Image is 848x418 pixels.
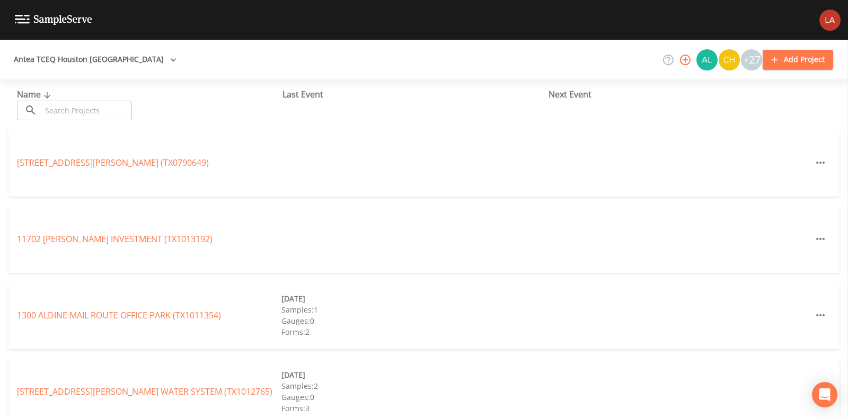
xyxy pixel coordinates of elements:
[10,50,181,69] button: Antea TCEQ Houston [GEOGRAPHIC_DATA]
[17,157,209,168] a: [STREET_ADDRESS][PERSON_NAME] (TX0790649)
[15,15,92,25] img: logo
[17,88,54,100] span: Name
[281,326,546,337] div: Forms: 2
[281,315,546,326] div: Gauges: 0
[281,304,546,315] div: Samples: 1
[281,380,546,392] div: Samples: 2
[281,403,546,414] div: Forms: 3
[17,233,213,245] a: 11702 [PERSON_NAME] INVESTMENT (TX1013192)
[718,49,740,70] div: Charles Medina
[696,49,718,70] img: 30a13df2a12044f58df5f6b7fda61338
[549,88,814,101] div: Next Event
[17,386,272,397] a: [STREET_ADDRESS][PERSON_NAME] WATER SYSTEM (TX1012765)
[282,88,548,101] div: Last Event
[41,101,132,120] input: Search Projects
[696,49,718,70] div: Alaina Hahn
[719,49,740,70] img: c74b8b8b1c7a9d34f67c5e0ca157ed15
[281,392,546,403] div: Gauges: 0
[812,382,837,407] div: Open Intercom Messenger
[281,369,546,380] div: [DATE]
[17,309,221,321] a: 1300 ALDINE MAIL ROUTE OFFICE PARK (TX1011354)
[819,10,841,31] img: cf6e799eed601856facf0d2563d1856d
[281,293,546,304] div: [DATE]
[763,50,833,69] button: Add Project
[741,49,762,70] div: +27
